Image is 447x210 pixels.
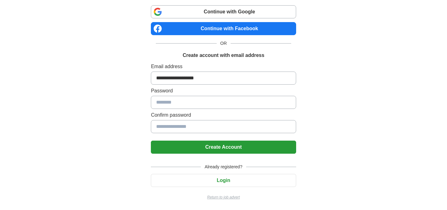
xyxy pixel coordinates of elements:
label: Email address [151,63,296,70]
button: Login [151,174,296,187]
a: Continue with Facebook [151,22,296,35]
label: Password [151,87,296,95]
h1: Create account with email address [183,52,264,59]
span: Already registered? [201,164,246,170]
a: Return to job advert [151,194,296,200]
button: Create Account [151,141,296,154]
a: Login [151,178,296,183]
label: Confirm password [151,111,296,119]
span: OR [217,40,231,47]
a: Continue with Google [151,5,296,18]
